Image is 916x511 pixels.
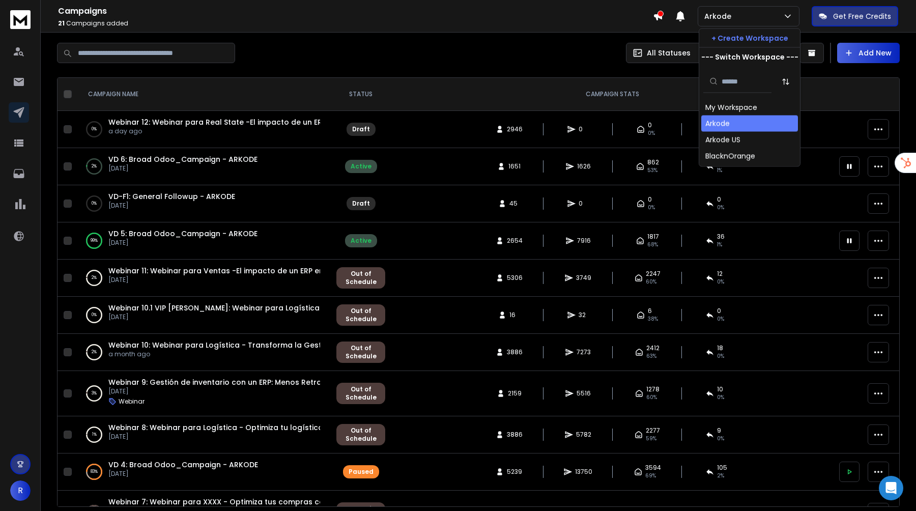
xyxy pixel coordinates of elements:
span: 7273 [577,348,591,356]
a: Webinar 8: Webinar para Logística - Optimiza tu logística con un ERP: Menos Retrabajo, Más Produc... [108,422,542,433]
span: 63 % [646,352,656,360]
p: 0 % [92,198,97,209]
span: 2247 [646,270,661,278]
p: Campaigns added [58,19,653,27]
span: 0 [717,195,721,204]
p: a month ago [108,350,320,358]
span: 7916 [577,237,591,245]
a: Webinar 12: Webinar para Real State -El impacto de un ERP en la operacion de empresas de real est... [108,117,527,127]
span: 53 % [647,166,657,175]
img: logo [10,10,31,29]
span: 0% [648,204,655,212]
span: 1 % [717,241,722,249]
a: VD 5: Broad Odoo_Campaign - ARKODE [108,229,257,239]
p: [DATE] [108,202,235,210]
span: 60 % [646,278,656,286]
span: 16 [509,311,520,319]
p: 83 % [91,467,98,477]
p: 99 % [91,236,98,246]
span: 3749 [576,274,591,282]
span: 105 [717,464,727,472]
span: 5516 [577,389,591,398]
span: 45 [509,200,520,208]
span: 862 [647,158,659,166]
span: 5782 [576,431,591,439]
div: Active [351,162,371,171]
p: 3 % [92,388,97,399]
p: [DATE] [108,239,257,247]
th: CAMPAIGN NAME [76,78,330,111]
span: 0 % [717,352,724,360]
button: Add New [837,43,900,63]
button: R [10,480,31,501]
span: 3594 [645,464,661,472]
span: 2946 [507,125,523,133]
p: [DATE] [108,470,258,478]
p: [DATE] [108,433,320,441]
td: 83%VD 4: Broad Odoo_Campaign - ARKODE[DATE] [76,453,330,491]
span: 2277 [646,427,660,435]
a: Webinar 9: Gestión de inventario con un ERP: Menos Retrabajo, Más Productividad- Arkode [108,377,444,387]
div: Out of Schedule [342,385,380,402]
p: [DATE] [108,313,320,321]
p: [DATE] [108,276,320,284]
a: Webinar 10: Webinar para Logística - Transforma la Gestión [PERSON_NAME]: Ahorra, Controla y dism... [108,340,579,350]
div: Arkode US [705,135,740,145]
span: 0% [648,129,655,137]
span: 12 [717,270,723,278]
span: 0 % [717,393,724,402]
a: Webinar 10.1 VIP [PERSON_NAME]: Webinar para Logística - Transforma la Gestión [PERSON_NAME]: Aho... [108,303,659,313]
p: Webinar [119,398,145,406]
p: 2 % [92,347,97,357]
span: 69 % [645,472,656,480]
p: + Create Workspace [711,33,788,43]
div: Open Intercom Messenger [879,476,903,500]
span: 6 [648,307,652,315]
div: Out of Schedule [342,344,380,360]
p: --- Switch Workspace --- [701,52,798,62]
span: 1 % [717,166,722,175]
span: 0% [717,204,724,212]
div: Arkode [705,119,730,129]
span: 68 % [647,241,658,249]
span: 32 [579,311,589,319]
span: 0 % [717,435,724,443]
span: 0 % [717,278,724,286]
span: 21 [58,19,65,27]
td: 0%Webinar 12: Webinar para Real State -El impacto de un ERP en la operacion de empresas de real e... [76,111,330,148]
span: 59 % [646,435,656,443]
span: 2412 [646,344,660,352]
a: Webinar 11: Webinar para Ventas -El impacto de un ERP en Ventas -ARKODE [108,266,387,276]
p: 0 % [92,124,97,134]
div: Active [351,237,371,245]
span: 1626 [577,162,591,171]
span: 10 [717,385,723,393]
div: Out of Schedule [342,427,380,443]
span: 2654 [507,237,523,245]
span: 3886 [507,431,523,439]
span: 9 [717,427,721,435]
button: Get Free Credits [812,6,898,26]
p: All Statuses [647,48,691,58]
span: 0 [648,195,652,204]
td: 2%Webinar 10: Webinar para Logística - Transforma la Gestión [PERSON_NAME]: Ahorra, Controla y di... [76,334,330,371]
td: 0%VD-F1: General Followup - ARKODE[DATE] [76,185,330,222]
span: 0 [579,125,589,133]
span: 0 % [717,315,724,323]
button: + Create Workspace [699,29,800,47]
td: 2%Webinar 11: Webinar para Ventas -El impacto de un ERP en Ventas -ARKODE[DATE] [76,260,330,297]
span: 2 % [717,472,724,480]
h1: Campaigns [58,5,653,17]
span: 1651 [508,162,521,171]
span: 36 [717,233,725,241]
p: Get Free Credits [833,11,891,21]
a: VD-F1: General Followup - ARKODE [108,191,235,202]
span: VD 6: Broad Odoo_Campaign - ARKODE [108,154,257,164]
td: 2%VD 6: Broad Odoo_Campaign - ARKODE[DATE] [76,148,330,185]
span: 3886 [507,348,523,356]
